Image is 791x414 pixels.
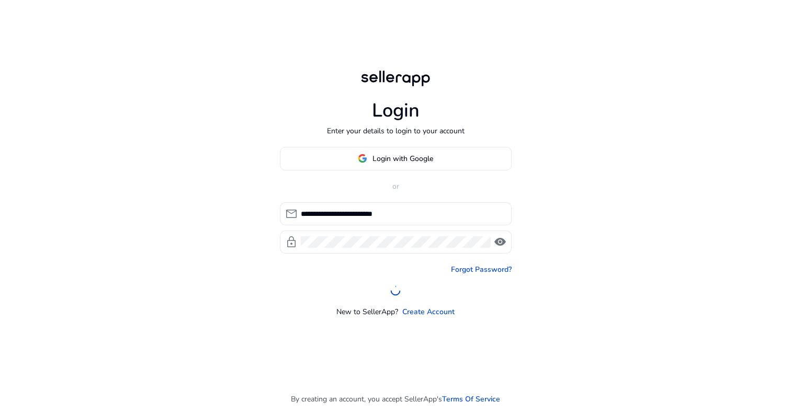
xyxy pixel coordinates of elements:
[372,99,420,122] h1: Login
[442,394,500,405] a: Terms Of Service
[285,236,298,248] span: lock
[451,264,512,275] a: Forgot Password?
[494,236,506,248] span: visibility
[280,147,512,170] button: Login with Google
[327,125,465,136] p: Enter your details to login to your account
[358,154,367,163] img: google-logo.svg
[285,208,298,220] span: mail
[336,306,398,317] p: New to SellerApp?
[372,153,433,164] span: Login with Google
[280,181,512,192] p: or
[402,306,455,317] a: Create Account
